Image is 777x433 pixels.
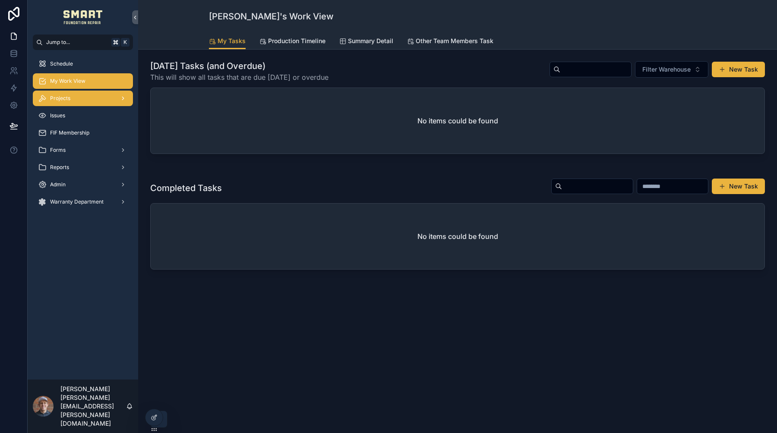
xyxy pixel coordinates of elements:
[268,37,325,45] span: Production Timeline
[150,60,328,72] h1: [DATE] Tasks (and Overdue)
[50,112,65,119] span: Issues
[150,72,328,82] span: This will show all tasks that are due [DATE] or overdue
[63,10,103,24] img: App logo
[50,147,66,154] span: Forms
[642,65,691,74] span: Filter Warehouse
[50,181,66,188] span: Admin
[122,39,129,46] span: K
[50,78,85,85] span: My Work View
[407,33,493,50] a: Other Team Members Task
[33,56,133,72] a: Schedule
[339,33,393,50] a: Summary Detail
[60,385,126,428] p: [PERSON_NAME] [PERSON_NAME][EMAIL_ADDRESS][PERSON_NAME][DOMAIN_NAME]
[150,182,222,194] h1: Completed Tasks
[218,37,246,45] span: My Tasks
[33,142,133,158] a: Forms
[33,160,133,175] a: Reports
[259,33,325,50] a: Production Timeline
[28,50,138,221] div: scrollable content
[712,62,765,77] button: New Task
[33,73,133,89] a: My Work View
[209,33,246,50] a: My Tasks
[209,10,334,22] h1: [PERSON_NAME]'s Work View
[33,108,133,123] a: Issues
[635,61,708,78] button: Select Button
[50,198,104,205] span: Warranty Department
[46,39,108,46] span: Jump to...
[417,116,498,126] h2: No items could be found
[416,37,493,45] span: Other Team Members Task
[33,177,133,192] a: Admin
[33,91,133,106] a: Projects
[33,125,133,141] a: FIF Membership
[417,231,498,242] h2: No items could be found
[50,129,89,136] span: FIF Membership
[348,37,393,45] span: Summary Detail
[712,179,765,194] button: New Task
[50,95,70,102] span: Projects
[33,35,133,50] button: Jump to...K
[50,164,69,171] span: Reports
[33,194,133,210] a: Warranty Department
[50,60,73,67] span: Schedule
